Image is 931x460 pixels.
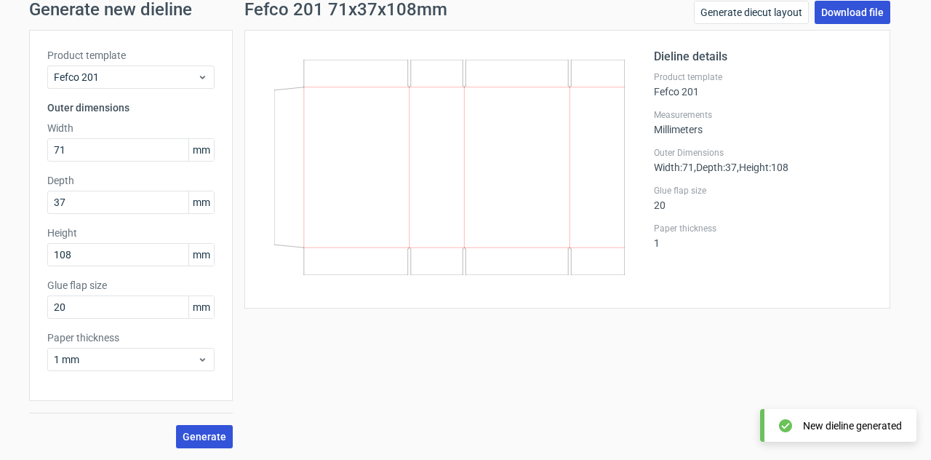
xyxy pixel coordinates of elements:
label: Paper thickness [654,223,872,234]
span: Fefco 201 [54,70,197,84]
label: Outer Dimensions [654,147,872,159]
button: Generate [176,425,233,448]
label: Measurements [654,109,872,121]
label: Depth [47,173,215,188]
label: Glue flap size [654,185,872,197]
div: 20 [654,185,872,211]
label: Height [47,226,215,240]
span: 1 mm [54,352,197,367]
span: mm [188,244,214,266]
h1: Fefco 201 71x37x108mm [244,1,447,18]
span: Width : 71 [654,162,694,173]
span: mm [188,191,214,213]
label: Paper thickness [47,330,215,345]
h2: Dieline details [654,48,872,66]
label: Product template [654,71,872,83]
span: mm [188,139,214,161]
span: , Height : 108 [737,162,788,173]
a: Download file [815,1,890,24]
span: Generate [183,432,226,442]
label: Width [47,121,215,135]
a: Generate diecut layout [694,1,809,24]
div: Fefco 201 [654,71,872,98]
label: Glue flap size [47,278,215,293]
h1: Generate new dieline [29,1,902,18]
h3: Outer dimensions [47,100,215,115]
div: Millimeters [654,109,872,135]
span: mm [188,296,214,318]
label: Product template [47,48,215,63]
div: 1 [654,223,872,249]
div: New dieline generated [803,419,902,433]
span: , Depth : 37 [694,162,737,173]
